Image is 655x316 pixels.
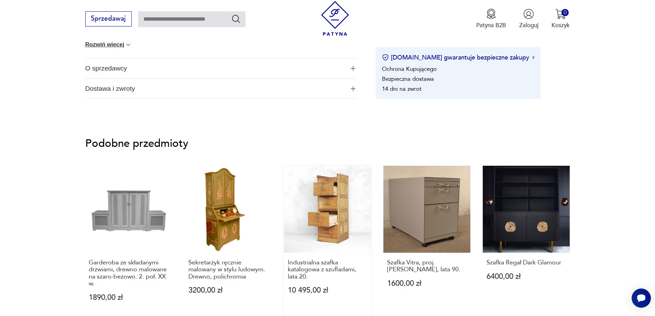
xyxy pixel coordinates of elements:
[476,9,506,29] a: Ikona medaluPatyna B2B
[85,58,356,78] button: Ikona plusaO sprzedawcy
[519,21,538,29] p: Zaloguj
[387,259,467,273] p: Szafka Vitra, proj. [PERSON_NAME], lata 90.
[188,287,268,294] p: 3200,00 zł
[555,9,566,19] img: Ikona koszyka
[351,66,356,71] img: Ikona plusa
[125,41,132,48] img: chevron down
[231,14,241,24] button: Szukaj
[85,11,132,26] button: Sprzedawaj
[476,21,506,29] p: Patyna B2B
[382,75,434,83] li: Bezpieczna dostawa
[85,139,570,149] p: Podobne przedmioty
[523,9,534,19] img: Ikonka użytkownika
[552,21,570,29] p: Koszyk
[487,273,566,280] p: 6400,00 zł
[382,85,422,92] li: 14 dni na zwrot
[561,9,569,16] div: 0
[387,280,467,287] p: 1600,00 zł
[532,56,534,59] img: Ikona strzałki w prawo
[486,9,496,19] img: Ikona medalu
[89,294,168,301] p: 1890,00 zł
[351,86,356,91] img: Ikona plusa
[552,9,570,29] button: 0Koszyk
[188,259,268,280] p: Sekretarzyk ręcznie malowany w stylu ludowym. Drewno, polichromia
[85,79,345,99] span: Dostawa i zwroty
[476,9,506,29] button: Patyna B2B
[519,9,538,29] button: Zaloguj
[487,259,566,266] p: Szafka Regał Dark Glamour
[89,259,168,287] p: Garderoba ze składanymi drzwiami, drewno malowane na szaro-beżowo. 2. poł. XX w.
[85,58,345,78] span: O sprzedawcy
[85,41,132,48] button: Rozwiń więcej
[382,65,437,73] li: Ochrona Kupującego
[318,1,352,36] img: Patyna - sklep z meblami i dekoracjami vintage
[85,79,356,99] button: Ikona plusaDostawa i zwroty
[632,288,651,308] iframe: Smartsupp widget button
[382,53,534,62] button: [DOMAIN_NAME] gwarantuje bezpieczne zakupy
[288,287,368,294] p: 10 495,00 zł
[85,17,132,22] a: Sprzedawaj
[382,54,389,61] img: Ikona certyfikatu
[288,259,368,280] p: Industrialna szafka katalogowa z szufladami, lata 20.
